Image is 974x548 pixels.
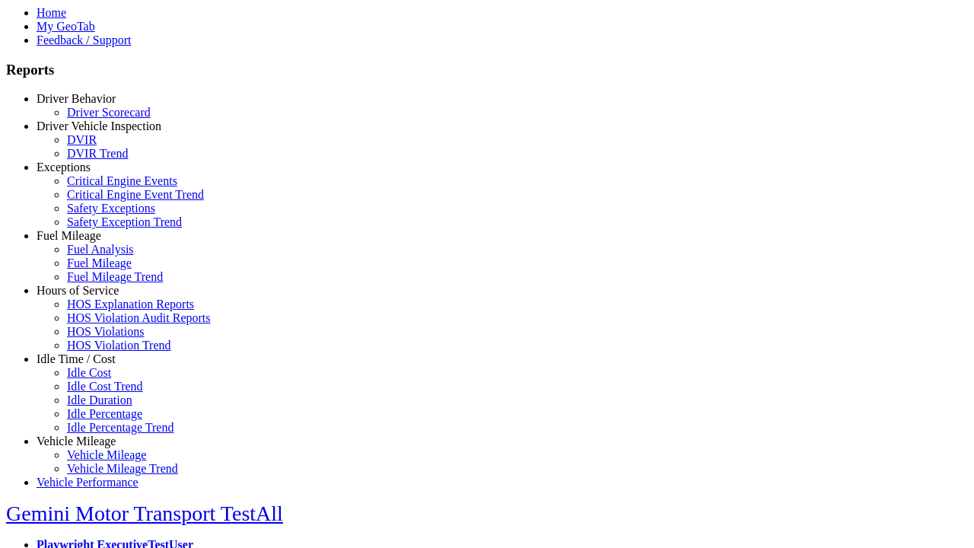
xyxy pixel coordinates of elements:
a: Driver Behavior [37,92,116,105]
a: Hours of Service [37,284,119,297]
a: Vehicle Mileage [67,448,146,461]
a: Idle Percentage [67,407,142,420]
a: Feedback / Support [37,33,131,46]
a: Driver Vehicle Inspection [37,119,161,132]
a: Vehicle Performance [37,476,138,489]
a: Gemini Motor Transport TestAll [6,502,283,525]
a: Fuel Analysis [67,243,134,256]
a: Critical Engine Event Trend [67,188,204,201]
a: DVIR Trend [67,147,128,160]
a: HOS Explanation Reports [67,298,194,311]
a: Home [37,6,66,19]
a: HOS Violation Audit Reports [67,311,211,324]
a: Exceptions [37,161,91,174]
a: Idle Time / Cost [37,352,116,365]
a: Fuel Mileage Trend [67,270,163,283]
a: Fuel Mileage [67,256,132,269]
a: Vehicle Mileage Trend [67,462,178,475]
a: HOS Violations [67,325,144,338]
a: Idle Cost [67,366,111,379]
a: Critical Engine Events [67,174,177,187]
a: Idle Cost Trend [67,380,143,393]
a: Driver Scorecard [67,106,151,119]
a: Idle Percentage Trend [67,421,173,434]
a: Idle Duration [67,393,132,406]
a: HOS Violation Trend [67,339,171,352]
a: My GeoTab [37,20,95,33]
a: Safety Exception Trend [67,215,182,228]
a: Vehicle Mileage [37,435,116,448]
h3: Reports [6,62,968,78]
a: Safety Exceptions [67,202,155,215]
a: DVIR [67,133,97,146]
a: Fuel Mileage [37,229,101,242]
